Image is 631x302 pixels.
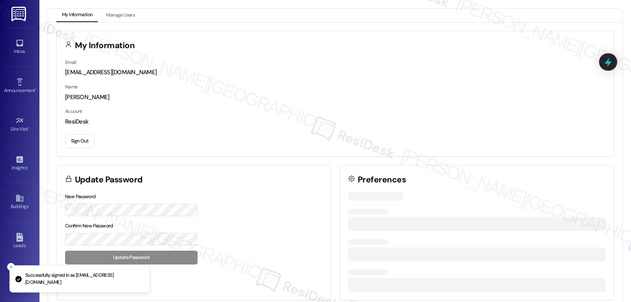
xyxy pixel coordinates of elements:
[4,269,35,291] a: Templates •
[4,36,35,58] a: Inbox
[65,93,605,101] div: [PERSON_NAME]
[358,176,406,184] h3: Preferences
[65,68,605,77] div: [EMAIL_ADDRESS][DOMAIN_NAME]
[65,118,605,126] div: ResiDesk
[27,164,28,169] span: •
[101,9,140,22] button: Manage Users
[56,9,98,22] button: My Information
[65,108,82,114] label: Account
[7,263,15,271] button: Close toast
[4,114,35,135] a: Site Visit •
[35,86,36,92] span: •
[65,193,96,200] label: New Password
[28,125,30,131] span: •
[65,59,76,66] label: Email
[25,272,143,286] p: Successfully signed in as [EMAIL_ADDRESS][DOMAIN_NAME]
[75,176,143,184] h3: Update Password
[4,153,35,174] a: Insights •
[11,7,28,21] img: ResiDesk Logo
[75,41,135,50] h3: My Information
[4,231,35,252] a: Leads
[65,84,78,90] label: Name
[65,134,94,148] button: Sign Out
[65,223,113,229] label: Confirm New Password
[4,191,35,213] a: Buildings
